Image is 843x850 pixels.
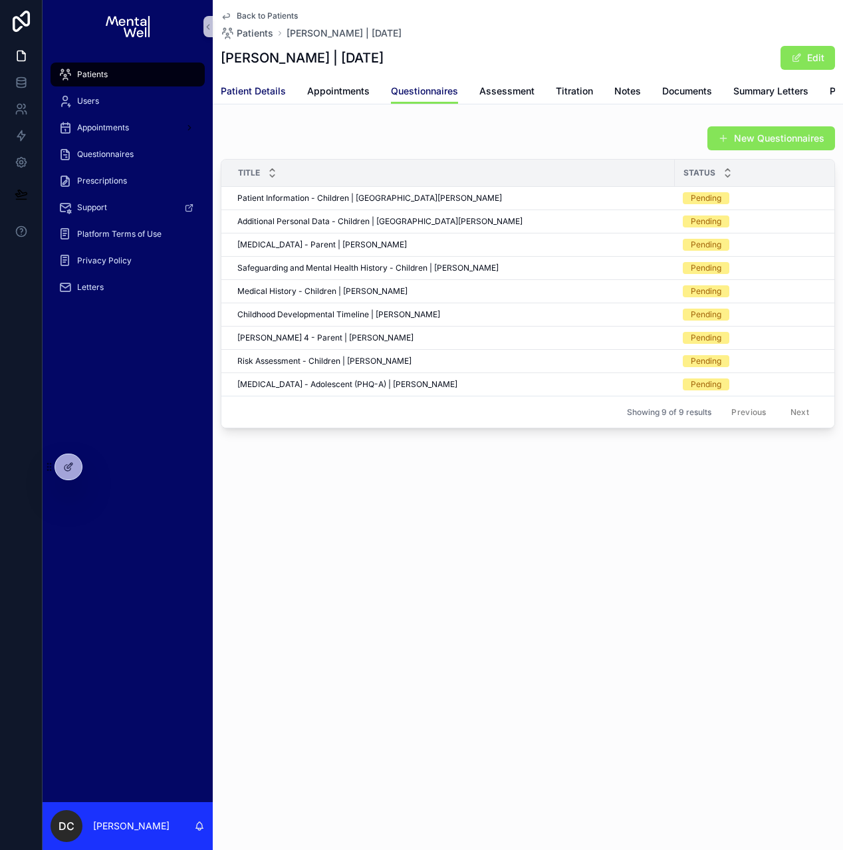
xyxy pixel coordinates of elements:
[221,11,298,21] a: Back to Patients
[237,309,440,320] span: Childhood Developmental Timeline | [PERSON_NAME]
[691,262,721,274] div: Pending
[106,16,149,37] img: App logo
[237,239,667,250] a: [MEDICAL_DATA] - Parent | [PERSON_NAME]
[707,126,835,150] button: New Questionnaires
[237,356,412,366] span: Risk Assessment - Children | [PERSON_NAME]
[51,275,205,299] a: Letters
[237,193,502,204] span: Patient Information - Children | [GEOGRAPHIC_DATA][PERSON_NAME]
[238,168,260,178] span: Title
[221,84,286,98] span: Patient Details
[662,84,712,98] span: Documents
[237,333,667,343] a: [PERSON_NAME] 4 - Parent | [PERSON_NAME]
[77,282,104,293] span: Letters
[51,249,205,273] a: Privacy Policy
[691,355,721,367] div: Pending
[691,378,721,390] div: Pending
[221,49,384,67] h1: [PERSON_NAME] | [DATE]
[237,193,667,204] a: Patient Information - Children | [GEOGRAPHIC_DATA][PERSON_NAME]
[237,333,414,343] span: [PERSON_NAME] 4 - Parent | [PERSON_NAME]
[391,79,458,104] a: Questionnaires
[51,169,205,193] a: Prescriptions
[77,96,99,106] span: Users
[77,122,129,133] span: Appointments
[662,79,712,106] a: Documents
[51,142,205,166] a: Questionnaires
[614,79,641,106] a: Notes
[683,168,715,178] span: Status
[77,202,107,213] span: Support
[51,116,205,140] a: Appointments
[77,176,127,186] span: Prescriptions
[77,229,162,239] span: Platform Terms of Use
[691,192,721,204] div: Pending
[307,79,370,106] a: Appointments
[237,286,408,297] span: Medical History - Children | [PERSON_NAME]
[691,215,721,227] div: Pending
[691,309,721,321] div: Pending
[307,84,370,98] span: Appointments
[51,63,205,86] a: Patients
[237,216,667,227] a: Additional Personal Data - Children | [GEOGRAPHIC_DATA][PERSON_NAME]
[614,84,641,98] span: Notes
[77,255,132,266] span: Privacy Policy
[43,53,213,317] div: scrollable content
[237,379,667,390] a: [MEDICAL_DATA] - Adolescent (PHQ-A) | [PERSON_NAME]
[556,79,593,106] a: Titration
[51,222,205,246] a: Platform Terms of Use
[237,239,407,250] span: [MEDICAL_DATA] - Parent | [PERSON_NAME]
[221,79,286,106] a: Patient Details
[51,196,205,219] a: Support
[237,379,457,390] span: [MEDICAL_DATA] - Adolescent (PHQ-A) | [PERSON_NAME]
[479,79,535,106] a: Assessment
[691,332,721,344] div: Pending
[237,216,523,227] span: Additional Personal Data - Children | [GEOGRAPHIC_DATA][PERSON_NAME]
[781,46,835,70] button: Edit
[237,263,667,273] a: Safeguarding and Mental Health History - Children | [PERSON_NAME]
[51,89,205,113] a: Users
[59,818,74,834] span: DC
[237,263,499,273] span: Safeguarding and Mental Health History - Children | [PERSON_NAME]
[237,11,298,21] span: Back to Patients
[556,84,593,98] span: Titration
[93,819,170,833] p: [PERSON_NAME]
[479,84,535,98] span: Assessment
[237,27,273,40] span: Patients
[691,285,721,297] div: Pending
[77,69,108,80] span: Patients
[237,356,667,366] a: Risk Assessment - Children | [PERSON_NAME]
[391,84,458,98] span: Questionnaires
[627,407,711,418] span: Showing 9 of 9 results
[237,309,667,320] a: Childhood Developmental Timeline | [PERSON_NAME]
[237,286,667,297] a: Medical History - Children | [PERSON_NAME]
[221,27,273,40] a: Patients
[733,84,808,98] span: Summary Letters
[287,27,402,40] a: [PERSON_NAME] | [DATE]
[77,149,134,160] span: Questionnaires
[733,79,808,106] a: Summary Letters
[691,239,721,251] div: Pending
